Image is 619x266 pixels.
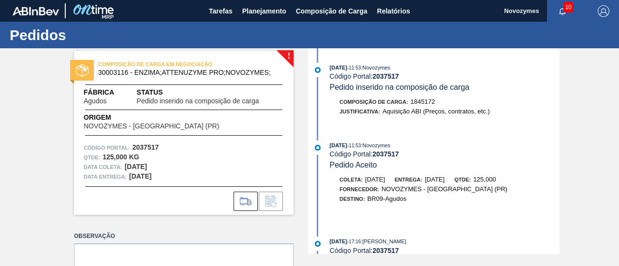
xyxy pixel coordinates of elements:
[473,176,496,183] span: 125,000
[84,162,122,172] span: Data coleta:
[133,143,159,151] strong: 2037517
[361,142,390,148] span: : Novozymes
[383,108,490,115] span: Aquisição ABI (Preços, contratos, etc.)
[377,5,410,17] span: Relatórios
[84,87,137,98] span: Fábrica
[330,72,560,80] div: Código Portal:
[339,196,365,202] span: Destino:
[347,239,361,244] span: - 17:16
[125,163,147,170] strong: [DATE]
[84,112,247,123] span: Origem
[411,98,435,105] span: 1845172
[242,5,286,17] span: Planejamento
[315,241,321,247] img: atual
[296,5,368,17] span: Composição de Carga
[339,109,380,114] span: Justificativa:
[76,64,88,77] img: status
[137,87,284,98] span: Status
[330,161,377,169] span: Pedido Aceito
[339,177,363,182] span: Coleta:
[315,67,321,73] img: atual
[339,99,408,105] span: Composição de Carga :
[13,7,59,15] img: TNhmsLtSVTkK8tSr43FrP2fwEKptu5GPRR3wAAAABJRU5ErkJggg==
[330,238,347,244] span: [DATE]
[209,5,233,17] span: Tarefas
[74,229,294,243] label: Observação
[137,98,259,105] span: Pedido inserido na composição de carga
[372,72,399,80] strong: 2037517
[315,145,321,151] img: atual
[361,65,390,70] span: : Novozymes
[425,176,444,183] span: [DATE]
[84,98,106,105] span: Agudos
[84,123,219,130] span: NOVOZYMES - [GEOGRAPHIC_DATA] (PR)
[339,186,379,192] span: Fornecedor:
[84,172,127,182] span: Data entrega:
[330,247,560,254] div: Código Portal:
[234,192,258,211] div: Ir para Composição de Carga
[372,150,399,158] strong: 2037517
[347,143,361,148] span: - 11:53
[347,65,361,70] span: - 11:53
[259,192,283,211] div: Informar alteração no pedido
[10,29,181,41] h1: Pedidos
[361,238,406,244] span: : [PERSON_NAME]
[330,83,470,91] span: Pedido inserido na composição de carga
[330,142,347,148] span: [DATE]
[98,59,234,69] span: COMPOSIÇÃO DE CARGA EM NEGOCIAÇÃO
[454,177,471,182] span: Qtde:
[372,247,399,254] strong: 2037517
[395,177,422,182] span: Entrega:
[547,4,578,18] button: Notificações
[330,150,560,158] div: Código Portal:
[563,2,574,13] span: 10
[84,143,130,153] span: Código Portal:
[382,185,507,193] span: NOVOZYMES - [GEOGRAPHIC_DATA] (PR)
[365,176,385,183] span: [DATE]
[103,153,139,161] strong: 125,000 KG
[98,69,274,76] span: 30003116 - ENZIMA;ATTENUZYME PRO;NOVOZYMES;
[129,172,151,180] strong: [DATE]
[330,65,347,70] span: [DATE]
[368,195,407,202] span: BR09-Agudos
[598,5,609,17] img: Logout
[84,153,100,162] span: Qtde :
